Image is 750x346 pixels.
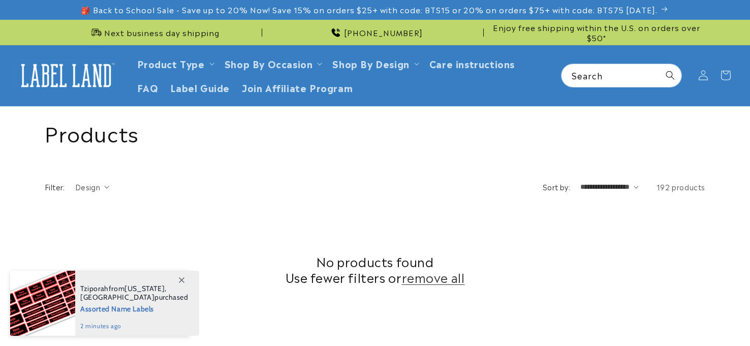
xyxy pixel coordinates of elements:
button: Search [659,64,681,86]
span: Next business day shipping [104,27,220,38]
span: Care instructions [429,57,515,69]
div: Announcement [45,20,262,45]
h1: Products [45,119,705,146]
span: 192 products [657,182,705,192]
span: Join Affiliate Program [242,81,353,93]
summary: Shop By Occasion [218,51,327,75]
summary: Shop By Design [326,51,423,75]
summary: Design (0 selected) [75,182,109,192]
a: FAQ [131,75,165,99]
span: 🎒 Back to School Sale - Save up to 20% Now! Save 15% on orders $25+ with code: BTS15 or 20% on or... [81,5,658,15]
span: FAQ [137,81,159,93]
a: Label Guide [164,75,236,99]
span: Shop By Occasion [225,57,313,69]
h2: Filter: [45,182,65,192]
a: Shop By Design [332,56,409,70]
a: remove all [402,269,465,285]
a: Care instructions [423,51,521,75]
span: [GEOGRAPHIC_DATA] [80,293,154,302]
span: Label Guide [170,81,230,93]
span: Tziporah [80,284,109,293]
h2: No products found Use fewer filters or [45,253,705,285]
a: Label Land [12,56,121,95]
a: Join Affiliate Program [236,75,359,99]
div: Announcement [266,20,484,45]
summary: Product Type [131,51,218,75]
span: Design [75,182,100,192]
span: [US_STATE] [124,284,165,293]
span: from , purchased [80,284,189,302]
span: [PHONE_NUMBER] [344,27,423,38]
a: Product Type [137,56,205,70]
div: Announcement [488,20,705,45]
label: Sort by: [543,182,570,192]
span: Enjoy free shipping within the U.S. on orders over $50* [488,22,705,42]
img: Label Land [15,60,117,91]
